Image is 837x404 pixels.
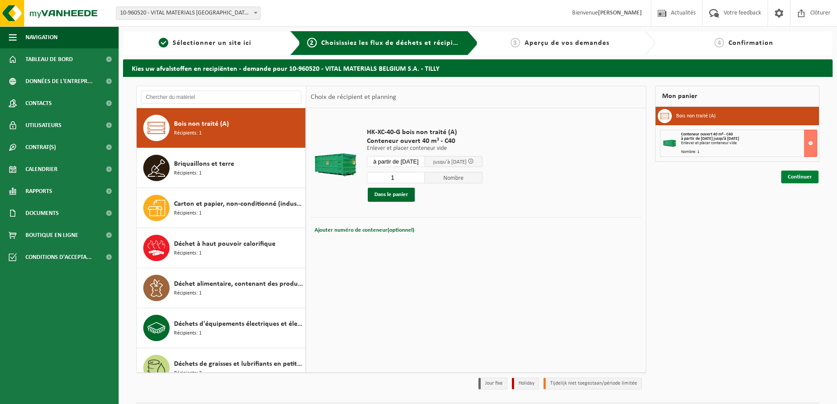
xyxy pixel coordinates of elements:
[137,268,306,308] button: Déchet alimentaire, contenant des produits d'origine animale, non emballé, catégorie 3 Récipients: 1
[159,38,168,47] span: 1
[25,70,93,92] span: Données de l'entrepr...
[714,38,724,47] span: 4
[174,249,202,258] span: Récipients: 1
[368,188,415,202] button: Dans le panier
[781,171,819,183] a: Continuer
[321,40,467,47] span: Choisissiez les flux de déchets et récipients
[544,378,642,389] li: Tijdelijk niet toegestaan/période limitée
[174,359,303,369] span: Déchets de graisses et lubrifiants en petit emballage
[25,202,59,224] span: Documents
[123,59,833,76] h2: Kies uw afvalstoffen en recipiënten - demande pour 10-960520 - VITAL MATERIALS BELGIUM S.A. - TILLY
[174,319,303,329] span: Déchets d'équipements électriques et électroniques - Sans tubes cathodiques
[25,48,73,70] span: Tableau de bord
[478,378,507,389] li: Jour fixe
[137,228,306,268] button: Déchet à haut pouvoir calorifique Récipients: 1
[137,348,306,388] button: Déchets de graisses et lubrifiants en petit emballage Récipients: 2
[367,156,425,167] input: Sélectionnez date
[525,40,609,47] span: Aperçu de vos demandes
[25,180,52,202] span: Rapports
[174,129,202,138] span: Récipients: 1
[681,136,739,141] strong: à partir de [DATE] jusqu'à [DATE]
[141,91,301,104] input: Chercher du matériel
[25,114,62,136] span: Utilisateurs
[425,172,483,183] span: Nombre
[174,329,202,338] span: Récipients: 1
[116,7,261,20] span: 10-960520 - VITAL MATERIALS BELGIUM S.A. - TILLY
[315,227,414,233] span: Ajouter numéro de conteneur(optionnel)
[25,92,52,114] span: Contacts
[137,188,306,228] button: Carton et papier, non-conditionné (industriel) Récipients: 1
[174,369,202,378] span: Récipients: 2
[681,141,817,146] div: Enlever et placer conteneur vide
[127,38,283,48] a: 1Sélectionner un site ici
[728,40,773,47] span: Confirmation
[174,169,202,178] span: Récipients: 1
[681,150,817,154] div: Nombre: 1
[174,209,202,218] span: Récipients: 1
[25,136,56,158] span: Contrat(s)
[681,132,733,137] span: Conteneur ouvert 40 m³ - C40
[137,108,306,148] button: Bois non traité (A) Récipients: 1
[174,199,303,209] span: Carton et papier, non-conditionné (industriel)
[306,86,401,108] div: Choix de récipient et planning
[367,137,482,146] span: Conteneur ouvert 40 m³ - C40
[25,246,92,268] span: Conditions d'accepta...
[174,289,202,298] span: Récipients: 1
[367,128,482,137] span: HK-XC-40-G bois non traité (A)
[314,224,415,237] button: Ajouter numéro de conteneur(optionnel)
[174,159,234,169] span: Briquaillons et terre
[676,109,716,123] h3: Bois non traité (A)
[137,148,306,188] button: Briquaillons et terre Récipients: 1
[367,146,482,152] p: Enlever et placer conteneur vide
[598,10,642,16] strong: [PERSON_NAME]
[116,7,260,19] span: 10-960520 - VITAL MATERIALS BELGIUM S.A. - TILLY
[25,26,58,48] span: Navigation
[174,239,275,249] span: Déchet à haut pouvoir calorifique
[25,224,78,246] span: Boutique en ligne
[174,279,303,289] span: Déchet alimentaire, contenant des produits d'origine animale, non emballé, catégorie 3
[173,40,251,47] span: Sélectionner un site ici
[433,159,467,165] span: jusqu'à [DATE]
[25,158,58,180] span: Calendrier
[137,308,306,348] button: Déchets d'équipements électriques et électroniques - Sans tubes cathodiques Récipients: 1
[511,38,520,47] span: 3
[655,86,819,107] div: Mon panier
[174,119,229,129] span: Bois non traité (A)
[307,38,317,47] span: 2
[512,378,539,389] li: Holiday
